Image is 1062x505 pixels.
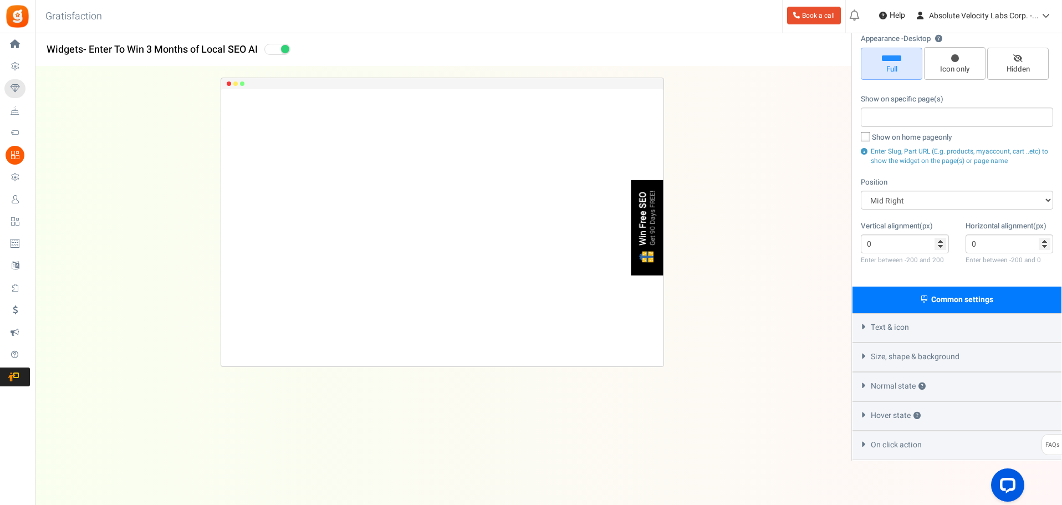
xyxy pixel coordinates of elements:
[866,64,917,75] span: Full
[861,34,942,44] label: Appearance -
[871,146,1048,166] span: Enter Slug, Part URL (E.g. products, myaccount, cart ..etc) to show the widget on the page(s) or ...
[638,191,649,246] div: Win Free SEO
[861,94,943,105] label: Show on specific page(s)
[861,177,887,188] label: Position
[861,221,933,232] label: Vertical alignment(px)
[649,191,657,246] div: Get 90 Days FREE!
[875,7,910,24] a: Help
[861,256,949,265] div: Enter between -200 and 200
[787,7,841,24] a: Book a call
[913,412,921,420] button: ?
[992,64,1044,75] span: Hidden
[35,39,851,61] h1: Widgets
[5,4,30,29] img: Gratisfaction
[887,10,905,21] span: Help
[966,256,1054,265] div: Enter between -200 and 0
[938,132,952,143] span: only
[929,10,1039,22] span: Absolute Velocity Labs Corp. -...
[871,381,926,392] span: Normal state
[966,221,1046,232] label: Horizontal alignment(px)
[935,35,942,43] button: Appearance -Desktop
[918,383,926,390] button: ?
[903,33,931,44] span: Desktop
[264,43,292,55] div: Widget activated
[83,42,258,57] span: - Enter To Win 3 Months of Local SEO AI
[871,322,909,333] span: Text & icon
[929,64,981,75] span: Icon only
[33,6,114,28] h3: Gratisfaction
[871,440,922,451] span: On click action
[639,249,655,265] img: 06-widget-icon.png
[931,294,993,305] span: Common settings
[871,410,921,421] span: Hover state
[1045,435,1060,456] span: FAQs
[872,132,952,143] span: Show on home page
[871,351,959,363] span: Size, shape & background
